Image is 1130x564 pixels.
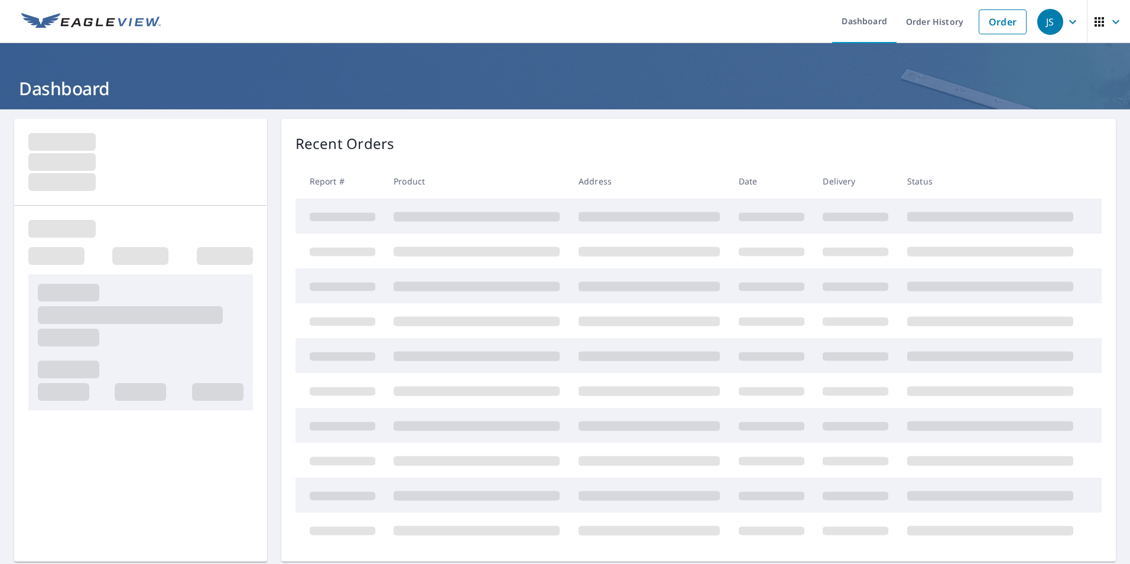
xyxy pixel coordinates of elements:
p: Recent Orders [296,133,395,154]
div: JS [1037,9,1063,35]
th: Status [898,164,1083,199]
th: Product [384,164,569,199]
th: Date [729,164,814,199]
th: Delivery [813,164,898,199]
th: Address [569,164,729,199]
th: Report # [296,164,385,199]
a: Order [979,9,1027,34]
h1: Dashboard [14,76,1116,101]
img: EV Logo [21,13,161,31]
